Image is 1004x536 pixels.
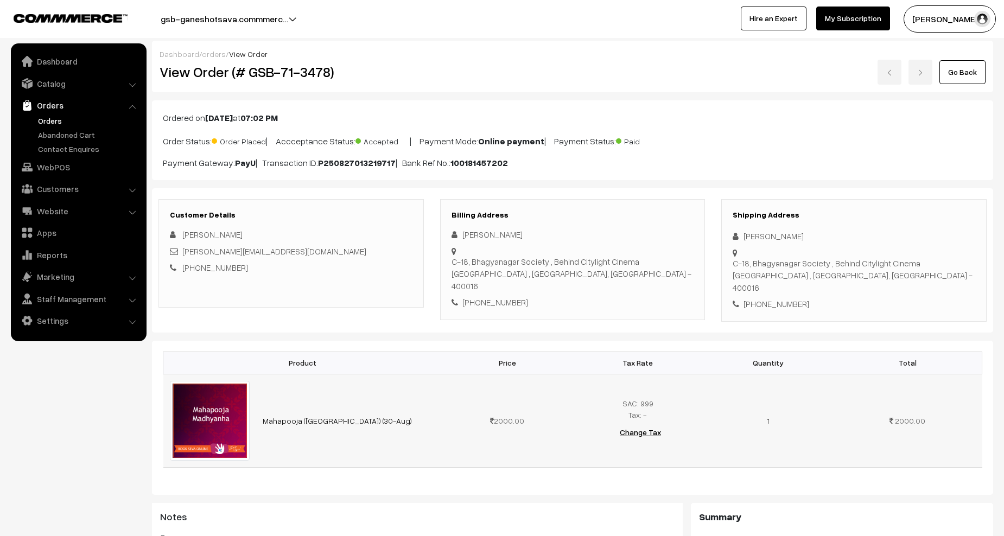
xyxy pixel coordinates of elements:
[14,311,143,330] a: Settings
[452,256,694,292] div: C-18, Bhagyanagar Society , Behind Citylight Cinema [GEOGRAPHIC_DATA] , [GEOGRAPHIC_DATA], [GEOGR...
[573,352,703,374] th: Tax Rate
[833,352,982,374] th: Total
[163,133,982,148] p: Order Status: | Accceptance Status: | Payment Mode: | Payment Status:
[160,511,675,523] h3: Notes
[699,511,985,523] h3: Summary
[450,157,508,168] b: 100181457202
[170,210,412,220] h3: Customer Details
[14,11,109,24] a: COMMMERCE
[442,352,573,374] th: Price
[163,111,982,124] p: Ordered on at
[14,52,143,71] a: Dashboard
[182,246,366,256] a: [PERSON_NAME][EMAIL_ADDRESS][DOMAIN_NAME]
[14,289,143,309] a: Staff Management
[733,298,975,310] div: [PHONE_NUMBER]
[160,49,199,59] a: Dashboard
[14,223,143,243] a: Apps
[816,7,890,30] a: My Subscription
[14,74,143,93] a: Catalog
[35,129,143,141] a: Abandoned Cart
[733,257,975,294] div: C-18, Bhagyanagar Society , Behind Citylight Cinema [GEOGRAPHIC_DATA] , [GEOGRAPHIC_DATA], [GEOGR...
[452,210,694,220] h3: Billing Address
[904,5,996,33] button: [PERSON_NAME]
[767,416,770,425] span: 1
[182,229,243,239] span: [PERSON_NAME]
[452,228,694,241] div: [PERSON_NAME]
[205,112,233,123] b: [DATE]
[163,156,982,169] p: Payment Gateway: | Transaction ID: | Bank Ref No.:
[355,133,410,147] span: Accepted
[611,420,670,444] button: Change Tax
[123,5,326,33] button: gsb-ganeshotsava.commmerc…
[14,201,143,221] a: Website
[235,157,256,168] b: PayU
[212,133,266,147] span: Order Placed
[318,157,396,168] b: P250827013219717
[182,263,248,272] a: [PHONE_NUMBER]
[622,399,653,419] span: SAC: 999 Tax: -
[452,296,694,309] div: [PHONE_NUMBER]
[240,112,278,123] b: 07:02 PM
[14,245,143,265] a: Reports
[616,133,670,147] span: Paid
[263,416,412,425] a: Mahapooja ([GEOGRAPHIC_DATA]) (30-Aug)
[14,95,143,115] a: Orders
[160,48,986,60] div: / /
[895,416,925,425] span: 2000.00
[35,143,143,155] a: Contact Enquires
[939,60,986,84] a: Go Back
[14,157,143,177] a: WebPOS
[202,49,226,59] a: orders
[163,352,442,374] th: Product
[14,14,128,22] img: COMMMERCE
[229,49,268,59] span: View Order
[478,136,544,146] b: Online payment
[974,11,990,27] img: user
[741,7,806,30] a: Hire an Expert
[160,63,424,80] h2: View Order (# GSB-71-3478)
[35,115,143,126] a: Orders
[14,267,143,286] a: Marketing
[490,416,524,425] span: 2000.00
[733,210,975,220] h3: Shipping Address
[14,179,143,199] a: Customers
[170,381,250,461] img: Mahapooja_Madhyanha.jpg
[703,352,833,374] th: Quantity
[733,230,975,243] div: [PERSON_NAME]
